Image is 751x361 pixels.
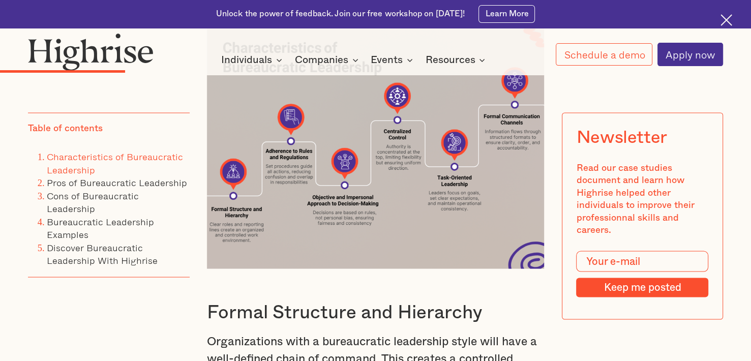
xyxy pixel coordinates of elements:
[47,240,158,268] a: Discover Bureaucratic Leadership With Highrise
[576,251,708,297] form: Modal Form
[556,43,652,66] a: Schedule a demo
[295,54,362,66] div: Companies
[28,123,103,135] div: Table of contents
[425,54,488,66] div: Resources
[576,251,708,272] input: Your e-mail
[295,54,348,66] div: Companies
[221,54,285,66] div: Individuals
[221,54,272,66] div: Individuals
[207,301,544,324] h3: Formal Structure and Hierarchy
[371,54,416,66] div: Events
[47,149,183,177] a: Characteristics of Bureaucratic Leadership
[216,9,465,20] div: Unlock the power of feedback. Join our free workshop on [DATE]!
[478,5,535,23] a: Learn More
[720,14,732,26] img: Cross icon
[207,29,544,269] img: Characteristics of Bureaucratic Leadership
[47,214,154,242] a: Bureaucratic Leadership Examples
[657,43,723,66] a: Apply now
[28,33,154,71] img: Highrise logo
[425,54,475,66] div: Resources
[576,162,708,236] div: Read our case studies document and learn how Highrise helped other individuals to improve their p...
[47,175,187,190] a: Pros of Bureaucratic Leadership
[371,54,403,66] div: Events
[576,127,667,147] div: Newsletter
[576,278,708,297] input: Keep me posted
[47,188,139,216] a: Cons of Bureaucratic Leadership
